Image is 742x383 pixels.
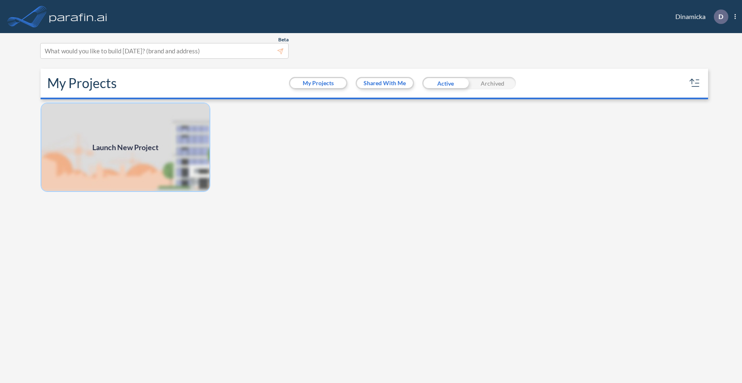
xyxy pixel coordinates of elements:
button: sort [688,77,701,90]
img: add [41,103,210,192]
span: Launch New Project [92,142,159,153]
div: Active [422,77,469,89]
p: D [718,13,723,20]
h2: My Projects [47,75,117,91]
div: Archived [469,77,516,89]
div: Dinamicka [663,10,736,24]
a: Launch New Project [41,103,210,192]
button: My Projects [290,78,346,88]
span: Beta [278,36,289,43]
img: logo [48,8,109,25]
button: Shared With Me [357,78,413,88]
